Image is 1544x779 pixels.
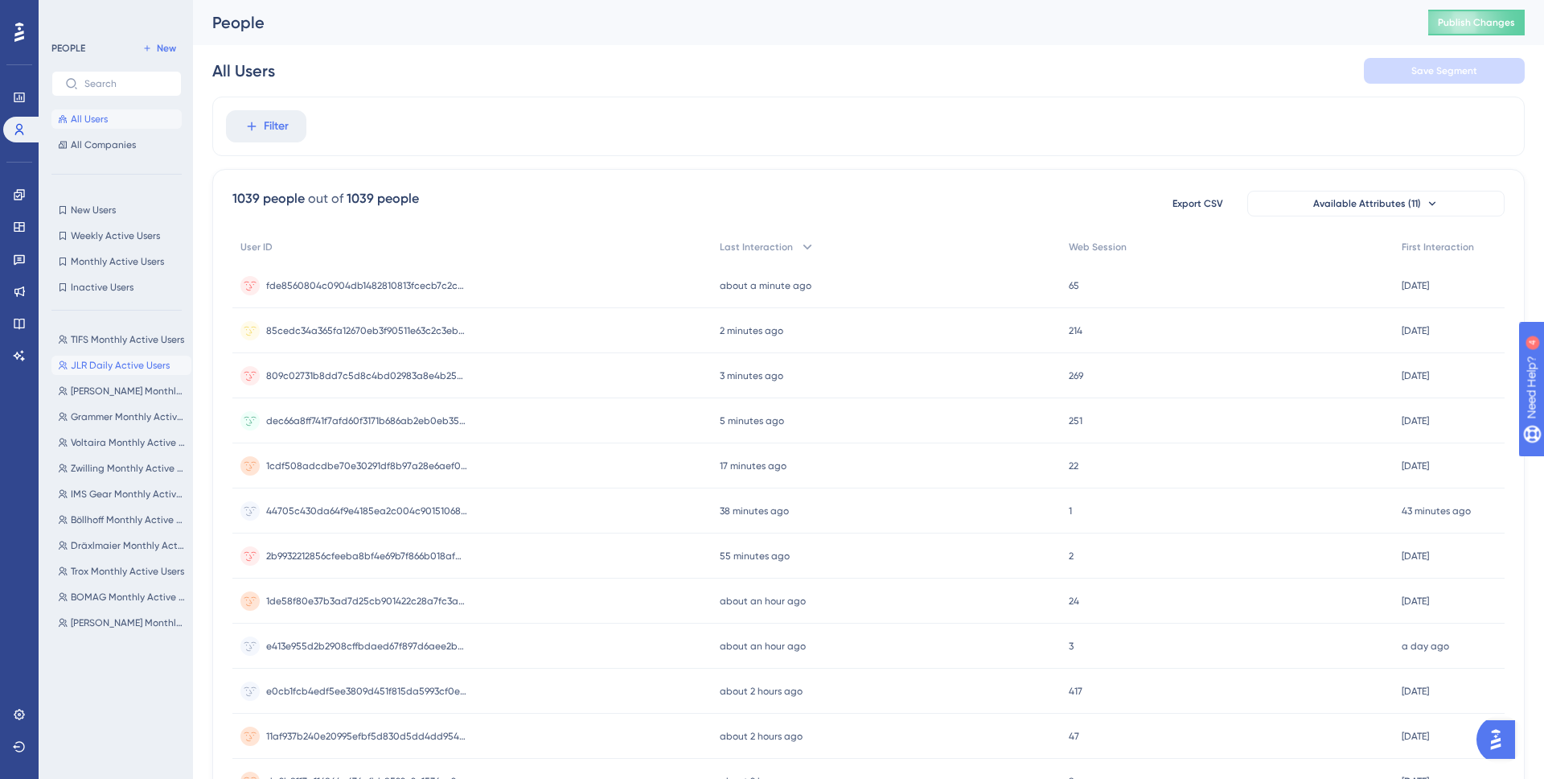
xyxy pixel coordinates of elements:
[71,591,185,604] span: BOMAG Monthly Active Users
[1402,241,1474,253] span: First Interaction
[71,204,116,216] span: New Users
[266,730,467,743] span: 11af937b240e20995efbf5d830d5dd4dd954ca77e0030e29a15b8bcbca941a22
[720,686,803,697] time: about 2 hours ago
[71,113,108,126] span: All Users
[71,281,133,294] span: Inactive Users
[347,189,419,208] div: 1039 people
[1402,325,1429,336] time: [DATE]
[71,488,185,501] span: IMS Gear Monthly Active Users
[1402,596,1429,607] time: [DATE]
[720,505,789,517] time: 38 minutes ago
[38,4,101,23] span: Need Help?
[266,369,467,382] span: 809c02731b8dd7c5d8c4bd02983a8e4b252bf4a74b44da1717ef1e1eacbcd23f
[720,280,811,291] time: about a minute ago
[1402,505,1471,517] time: 43 minutes ago
[720,415,784,427] time: 5 minutes ago
[1069,550,1074,563] span: 2
[51,135,182,155] button: All Companies
[1402,731,1429,742] time: [DATE]
[1428,10,1525,35] button: Publish Changes
[137,39,182,58] button: New
[84,78,168,89] input: Search
[1069,595,1079,608] span: 24
[51,252,182,271] button: Monthly Active Users
[1069,505,1072,517] span: 1
[720,596,806,607] time: about an hour ago
[1402,415,1429,427] time: [DATE]
[51,536,191,555] button: Dräxlmaier Monthly Active Users
[264,117,289,136] span: Filter
[71,138,136,151] span: All Companies
[1069,324,1082,337] span: 214
[1069,730,1079,743] span: 47
[212,60,275,82] div: All Users
[51,226,182,245] button: Weekly Active Users
[71,333,184,346] span: TIFS Monthly Active Users
[71,616,185,629] span: [PERSON_NAME] Monthly Active Users
[1069,369,1083,382] span: 269
[266,640,467,653] span: e413e955d2b2908cffbdaed67f897d6aee2b88caabaad34055b649306d61d536
[1364,58,1525,84] button: Save Segment
[71,565,184,578] span: Trox Monthly Active Users
[51,613,191,633] button: [PERSON_NAME] Monthly Active Users
[1313,197,1421,210] span: Available Attributes (11)
[1402,550,1429,562] time: [DATE]
[51,407,191,427] button: Grammer Monthly Active Users
[51,587,191,607] button: BOMAG Monthly Active Users
[720,460,786,472] time: 17 minutes ago
[1069,279,1079,292] span: 65
[240,241,273,253] span: User ID
[1402,460,1429,472] time: [DATE]
[71,385,185,398] span: [PERSON_NAME] Monthly Active Users
[720,370,783,381] time: 3 minutes ago
[71,255,164,268] span: Monthly Active Users
[71,436,185,449] span: Voltaira Monthly Active Users
[51,510,191,530] button: Böllhoff Monthly Active Users
[266,279,467,292] span: fde8560804c0904db1482810813fcecb7c2c2e8fddc16979e4098d13949d17cb
[720,641,806,652] time: about an hour ago
[157,42,176,55] span: New
[51,278,182,297] button: Inactive Users
[266,505,467,517] span: 44705c430da64f9e4185ea2c004c9015106866ba5dfee0ed451750133d669421
[1402,370,1429,381] time: [DATE]
[1438,16,1515,29] span: Publish Changes
[71,229,160,242] span: Weekly Active Users
[51,381,191,401] button: [PERSON_NAME] Monthly Active Users
[51,109,182,129] button: All Users
[1069,640,1074,653] span: 3
[51,330,191,349] button: TIFS Monthly Active Users
[1069,460,1078,472] span: 22
[51,562,191,581] button: Trox Monthly Active Users
[1069,414,1082,427] span: 251
[1402,686,1429,697] time: [DATE]
[71,539,185,552] span: Dräxlmaier Monthly Active Users
[266,414,467,427] span: dec66a8ff741f7afd60f3171b686ab2eb0eb350f575f118090d58e1d5db0389f
[1402,280,1429,291] time: [DATE]
[71,410,185,423] span: Grammer Monthly Active Users
[212,11,1388,34] div: People
[266,324,467,337] span: 85cedc34a365fa12670eb3f90511e63c2c3eb56f273a8746d01bb2e1deb2d504
[51,42,85,55] div: PEOPLE
[51,459,191,478] button: Zwilling Monthly Active Users
[720,731,803,742] time: about 2 hours ago
[51,433,191,452] button: Voltaira Monthly Active Users
[1157,191,1238,216] button: Export CSV
[266,595,467,608] span: 1de58f80e37b3ad7d25cb901422c28a7fc3a5e406e9aea2ace673daca1fb17fe
[720,241,793,253] span: Last Interaction
[71,359,170,372] span: JLR Daily Active Users
[1172,197,1223,210] span: Export CSV
[1402,641,1449,652] time: a day ago
[1069,241,1127,253] span: Web Session
[226,110,306,142] button: Filter
[1411,64,1477,77] span: Save Segment
[266,460,467,472] span: 1cdf508adcdbe70e30291df8b97a28e6aef0975a3fc36fcd960f83c8c3b52545
[266,550,467,563] span: 2b9932212856cfeeba8bf4e69b7f866b018afdf54a8564df90842b85a8d4c798
[308,189,343,208] div: out of
[51,200,182,220] button: New Users
[71,513,185,526] span: Böllhoff Monthly Active Users
[1247,191,1505,216] button: Available Attributes (11)
[51,356,191,375] button: JLR Daily Active Users
[720,550,790,562] time: 55 minutes ago
[1069,685,1082,698] span: 417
